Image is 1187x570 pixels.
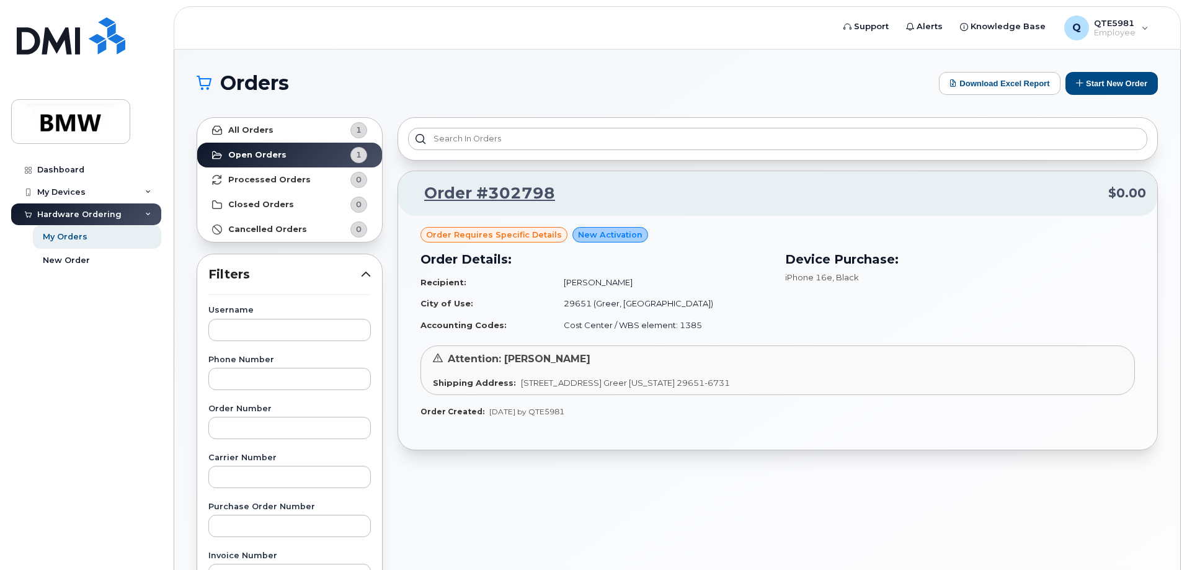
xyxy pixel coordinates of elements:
button: Start New Order [1065,72,1158,95]
span: iPhone 16e [785,272,832,282]
iframe: Messenger Launcher [1133,516,1178,561]
span: [STREET_ADDRESS] Greer [US_STATE] 29651-6731 [521,378,730,388]
span: [DATE] by QTE5981 [489,407,564,416]
td: Cost Center / WBS element: 1385 [553,314,770,336]
span: , Black [832,272,859,282]
strong: Open Orders [228,150,287,160]
span: 1 [356,149,362,161]
label: Purchase Order Number [208,503,371,511]
input: Search in orders [408,128,1147,150]
strong: Closed Orders [228,200,294,210]
span: 0 [356,198,362,210]
strong: Accounting Codes: [420,320,507,330]
a: All Orders1 [197,118,382,143]
strong: City of Use: [420,298,473,308]
span: Filters [208,265,361,283]
span: $0.00 [1108,184,1146,202]
span: 0 [356,174,362,185]
span: Order requires Specific details [426,229,562,241]
a: Processed Orders0 [197,167,382,192]
strong: All Orders [228,125,273,135]
strong: Recipient: [420,277,466,287]
label: Username [208,306,371,314]
button: Download Excel Report [939,72,1060,95]
span: 1 [356,124,362,136]
a: Closed Orders0 [197,192,382,217]
h3: Order Details: [420,250,770,269]
a: Cancelled Orders0 [197,217,382,242]
label: Invoice Number [208,552,371,560]
label: Carrier Number [208,454,371,462]
strong: Processed Orders [228,175,311,185]
td: 29651 (Greer, [GEOGRAPHIC_DATA]) [553,293,770,314]
span: Orders [220,74,289,92]
span: New Activation [578,229,642,241]
a: Order #302798 [409,182,555,205]
strong: Cancelled Orders [228,225,307,234]
strong: Order Created: [420,407,484,416]
label: Phone Number [208,356,371,364]
label: Order Number [208,405,371,413]
span: Attention: [PERSON_NAME] [448,353,590,365]
strong: Shipping Address: [433,378,516,388]
span: 0 [356,223,362,235]
td: [PERSON_NAME] [553,272,770,293]
a: Open Orders1 [197,143,382,167]
h3: Device Purchase: [785,250,1135,269]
